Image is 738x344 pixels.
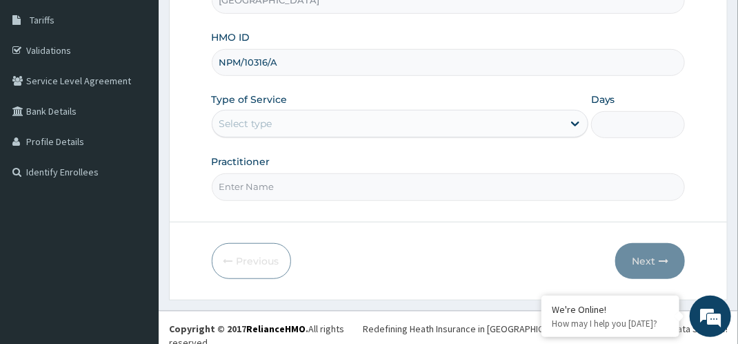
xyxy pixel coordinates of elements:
label: Days [591,93,615,106]
button: Previous [212,243,291,279]
label: Type of Service [212,93,288,106]
label: Practitioner [212,155,270,169]
label: HMO ID [212,30,250,44]
a: RelianceHMO [246,323,306,335]
div: Select type [219,117,272,131]
button: Next [615,243,685,279]
span: Tariffs [30,14,54,26]
p: How may I help you today? [552,318,669,329]
strong: Copyright © 2017 . [169,323,308,335]
div: We're Online! [552,303,669,316]
div: Redefining Heath Insurance in [GEOGRAPHIC_DATA] using Telemedicine and Data Science! [363,322,728,336]
input: Enter Name [212,173,686,200]
input: Enter HMO ID [212,49,686,76]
